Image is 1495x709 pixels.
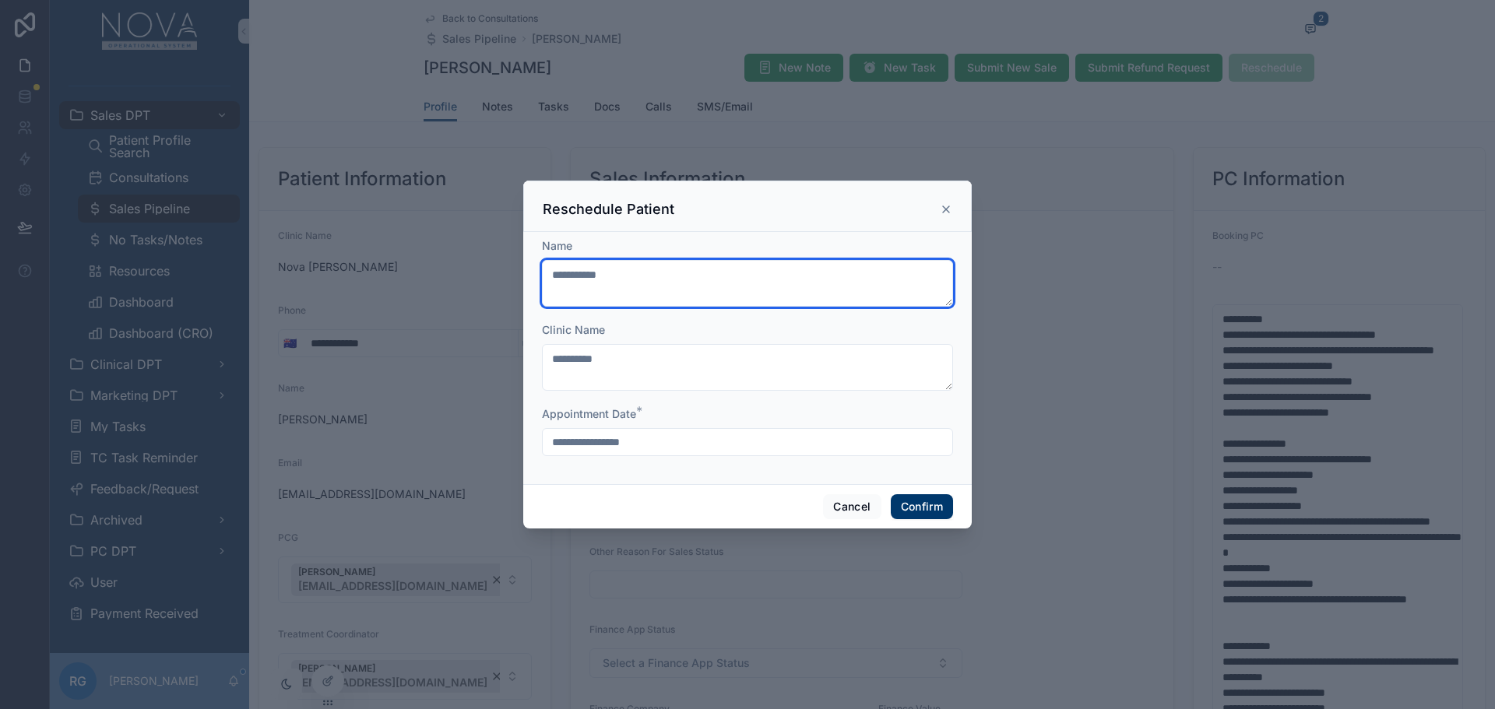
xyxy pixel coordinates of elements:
button: Cancel [823,494,881,519]
button: Confirm [891,494,953,519]
span: Name [542,239,572,252]
h3: Reschedule Patient [543,200,674,219]
span: Appointment Date [542,407,636,420]
span: Clinic Name [542,323,605,336]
